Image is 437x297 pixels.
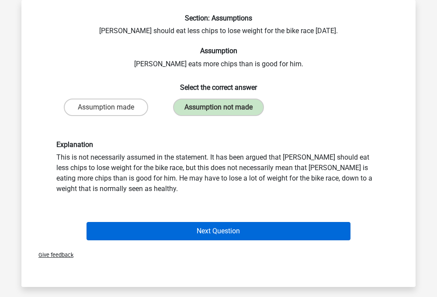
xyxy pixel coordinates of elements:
[64,99,148,116] label: Assumption made
[173,99,264,116] label: Assumption not made
[56,140,381,149] h6: Explanation
[35,76,402,92] h6: Select the correct answer
[87,222,351,240] button: Next Question
[50,140,387,194] div: This is not necessarily assumed in the statement. It has been argued that [PERSON_NAME] should ea...
[35,47,402,55] h6: Assumption
[31,252,73,258] span: Give feedback
[35,14,402,22] h6: Section: Assumptions
[25,14,412,244] div: [PERSON_NAME] should eat less chips to lose weight for the bike race [DATE]. [PERSON_NAME] eats m...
